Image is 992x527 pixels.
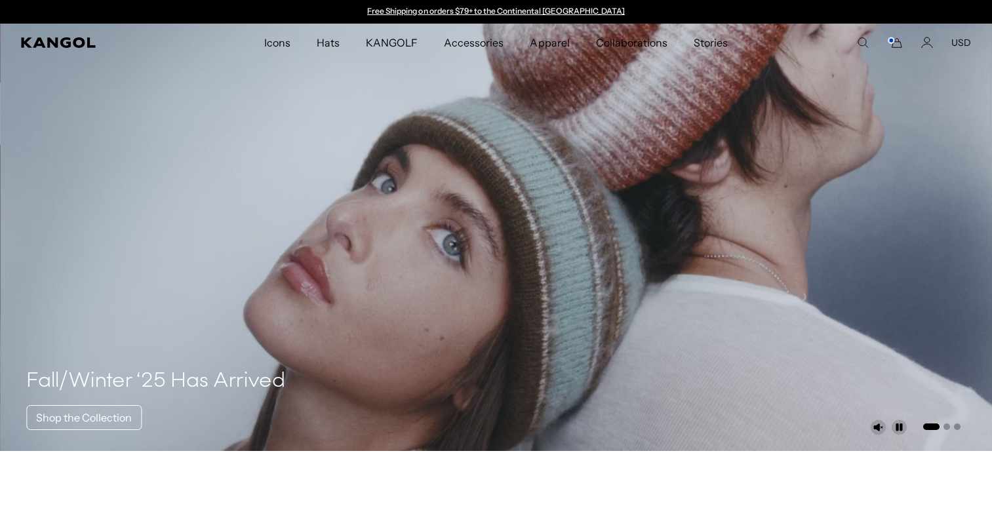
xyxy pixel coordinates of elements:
a: KANGOLF [353,24,431,62]
span: Stories [694,24,728,62]
a: Hats [304,24,353,62]
div: 1 of 2 [361,7,631,17]
h4: Fall/Winter ‘25 Has Arrived [26,368,285,395]
button: Go to slide 3 [954,423,961,430]
span: Collaborations [596,24,667,62]
button: Unmute [870,420,886,435]
a: Free Shipping on orders $79+ to the Continental [GEOGRAPHIC_DATA] [367,6,625,16]
span: Hats [317,24,340,62]
a: Stories [681,24,741,62]
div: Announcement [361,7,631,17]
button: Cart [887,37,903,49]
a: Icons [251,24,304,62]
a: Apparel [517,24,582,62]
a: Account [921,37,933,49]
a: Kangol [21,37,174,48]
a: Accessories [431,24,517,62]
a: Shop the Collection [26,405,142,430]
button: USD [951,37,971,49]
span: Icons [264,24,290,62]
summary: Search here [857,37,869,49]
button: Go to slide 1 [923,423,940,430]
span: Accessories [444,24,504,62]
ul: Select a slide to show [922,421,961,431]
span: KANGOLF [366,24,418,62]
button: Pause [891,420,907,435]
slideshow-component: Announcement bar [361,7,631,17]
span: Apparel [530,24,569,62]
button: Go to slide 2 [943,423,950,430]
a: Collaborations [583,24,681,62]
